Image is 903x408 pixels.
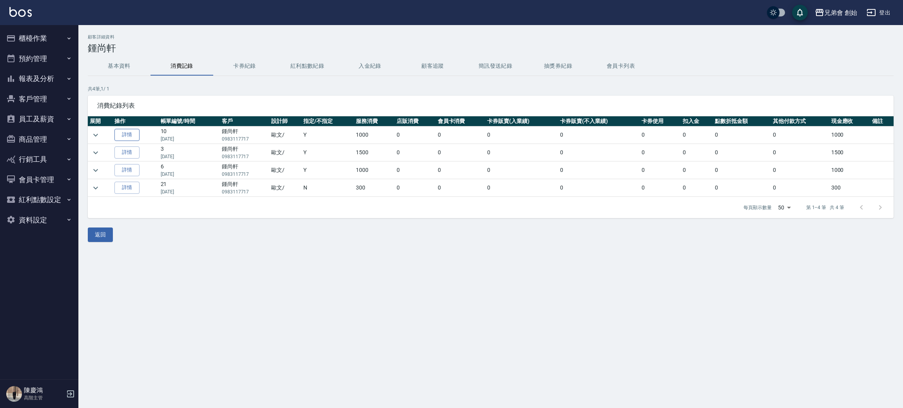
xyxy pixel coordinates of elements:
td: 0 [395,126,435,144]
td: 0 [771,144,829,161]
button: 紅利點數紀錄 [276,57,339,76]
p: 0983117717 [222,135,267,143]
button: 卡券紀錄 [213,57,276,76]
td: 1000 [354,162,395,179]
th: 操作 [112,116,158,126]
td: 0 [558,162,640,179]
td: 0 [436,126,485,144]
button: expand row [90,147,102,159]
td: 0 [436,162,485,179]
td: Y [301,162,354,179]
button: 入金紀錄 [339,57,401,76]
img: Person [6,386,22,402]
th: 卡券使用 [640,116,680,126]
p: 每頁顯示數量 [743,204,772,211]
th: 卡券販賣(不入業績) [558,116,640,126]
td: 0 [640,126,680,144]
td: 0 [713,126,771,144]
button: save [792,5,808,20]
button: 會員卡管理 [3,170,75,190]
td: 1500 [354,144,395,161]
td: 0 [395,179,435,197]
button: 客戶管理 [3,89,75,109]
td: 300 [354,179,395,197]
th: 設計師 [269,116,301,126]
td: 21 [159,179,220,197]
td: 0 [681,179,713,197]
a: 詳情 [114,146,140,159]
button: 預約管理 [3,49,75,69]
button: 會員卡列表 [589,57,652,76]
td: 1000 [829,126,870,144]
p: [DATE] [161,171,218,178]
button: 員工及薪資 [3,109,75,129]
td: 0 [771,162,829,179]
button: expand row [90,129,102,141]
td: 鍾尚軒 [220,162,269,179]
button: 消費記錄 [150,57,213,76]
td: 0 [681,144,713,161]
span: 消費紀錄列表 [97,102,884,110]
td: 0 [485,179,558,197]
td: 10 [159,126,220,144]
td: 0 [681,126,713,144]
p: [DATE] [161,188,218,195]
a: 詳情 [114,182,140,194]
td: 鍾尚軒 [220,126,269,144]
button: 抽獎券紀錄 [527,57,589,76]
td: 0 [713,179,771,197]
p: 0983117717 [222,171,267,178]
p: 0983117717 [222,153,267,160]
a: 詳情 [114,164,140,176]
td: 0 [436,179,485,197]
td: 1500 [829,144,870,161]
td: 0 [771,126,829,144]
td: 0 [485,162,558,179]
th: 帳單編號/時間 [159,116,220,126]
td: Y [301,144,354,161]
p: 高階主管 [24,394,64,401]
td: 歐文 / [269,179,301,197]
th: 店販消費 [395,116,435,126]
th: 指定/不指定 [301,116,354,126]
button: 紅利點數設定 [3,190,75,210]
th: 其他付款方式 [771,116,829,126]
td: 300 [829,179,870,197]
td: 0 [558,179,640,197]
h3: 鍾尚軒 [88,43,894,54]
td: 歐文 / [269,162,301,179]
td: 0 [485,126,558,144]
td: 鍾尚軒 [220,144,269,161]
td: 0 [395,144,435,161]
th: 現金應收 [829,116,870,126]
td: 0 [681,162,713,179]
button: 櫃檯作業 [3,28,75,49]
th: 扣入金 [681,116,713,126]
td: 歐文 / [269,126,301,144]
button: 商品管理 [3,129,75,150]
img: Logo [9,7,32,17]
th: 客戶 [220,116,269,126]
th: 卡券販賣(入業績) [485,116,558,126]
td: 0 [436,144,485,161]
th: 會員卡消費 [436,116,485,126]
td: 0 [713,162,771,179]
td: 0 [395,162,435,179]
td: 1000 [829,162,870,179]
td: 0 [640,162,680,179]
button: expand row [90,182,102,194]
p: [DATE] [161,153,218,160]
p: 0983117717 [222,188,267,195]
button: 簡訊發送紀錄 [464,57,527,76]
td: 鍾尚軒 [220,179,269,197]
p: [DATE] [161,135,218,143]
h5: 陳慶鴻 [24,386,64,394]
td: N [301,179,354,197]
p: 共 4 筆, 1 / 1 [88,85,894,92]
button: 顧客追蹤 [401,57,464,76]
th: 點數折抵金額 [713,116,771,126]
a: 詳情 [114,129,140,141]
td: 0 [771,179,829,197]
button: 行銷工具 [3,149,75,170]
div: 50 [775,197,794,218]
